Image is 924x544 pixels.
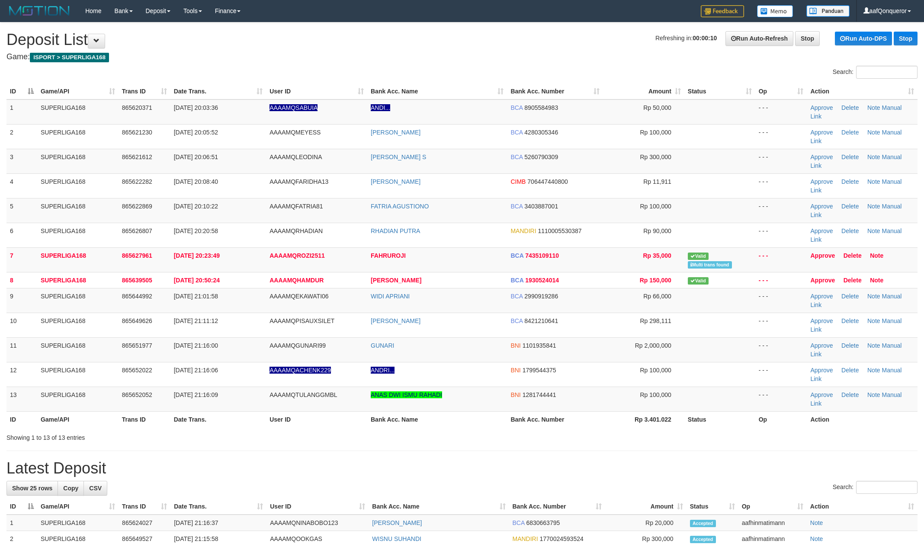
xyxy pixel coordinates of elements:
span: 865620371 [122,104,152,111]
th: Trans ID: activate to sort column ascending [119,83,170,99]
span: Valid transaction [688,253,709,260]
span: BCA [510,293,523,300]
span: Copy 3403887001 to clipboard [524,203,558,210]
span: 865622869 [122,203,152,210]
a: Run Auto-Refresh [725,31,793,46]
a: Delete [841,203,859,210]
td: SUPERLIGA168 [37,247,119,272]
th: Op: activate to sort column ascending [738,499,807,515]
span: AAAAMQFARIDHA13 [269,178,328,185]
span: Rp 2,000,000 [635,342,671,349]
span: ISPORT > SUPERLIGA168 [30,53,109,62]
span: [DATE] 20:50:24 [174,277,220,284]
a: Note [867,367,880,374]
a: Manual Link [810,293,902,308]
a: Note [867,129,880,136]
span: Copy 4280305346 to clipboard [524,129,558,136]
span: AAAAMQPISAUXSILET [269,317,334,324]
th: Trans ID: activate to sort column ascending [119,499,170,515]
span: Copy 1281744441 to clipboard [523,391,556,398]
th: ID: activate to sort column descending [6,499,37,515]
a: Note [867,293,880,300]
span: BCA [510,129,523,136]
a: WIDI APRIANI [371,293,410,300]
span: [DATE] 20:05:52 [174,129,218,136]
a: Note [867,178,880,185]
h1: Deposit List [6,31,918,48]
a: [PERSON_NAME] [371,129,420,136]
a: Note [867,391,880,398]
td: [DATE] 21:16:37 [170,515,266,531]
td: - - - [755,337,807,362]
span: 865621612 [122,154,152,160]
img: Button%20Memo.svg [757,5,793,17]
a: Delete [841,227,859,234]
span: 865622282 [122,178,152,185]
span: Rp 100,000 [640,391,671,398]
td: SUPERLIGA168 [37,362,119,387]
td: 9 [6,288,37,313]
span: [DATE] 21:11:12 [174,317,218,324]
span: Rp 100,000 [640,367,671,374]
td: SUPERLIGA168 [37,313,119,337]
th: Game/API: activate to sort column ascending [37,83,119,99]
th: Action: activate to sort column ascending [807,499,918,515]
span: 865652022 [122,367,152,374]
th: Bank Acc. Name: activate to sort column ascending [367,83,507,99]
th: Date Trans.: activate to sort column ascending [170,499,266,515]
th: Status: activate to sort column ascending [687,499,738,515]
a: Approve [810,129,833,136]
span: 865626807 [122,227,152,234]
a: Note [810,535,823,542]
a: Manual Link [810,203,902,218]
a: Approve [810,227,833,234]
span: Copy 5260790309 to clipboard [524,154,558,160]
span: Copy 1930524014 to clipboard [525,277,559,284]
a: Approve [810,252,835,259]
span: Rp 300,000 [640,154,671,160]
div: Showing 1 to 13 of 13 entries [6,430,379,442]
td: - - - [755,99,807,125]
th: Status: activate to sort column ascending [684,83,755,99]
th: User ID: activate to sort column ascending [266,83,367,99]
span: Refreshing in: [655,35,717,42]
label: Search: [833,481,918,494]
td: - - - [755,223,807,247]
span: CSV [89,485,102,492]
td: - - - [755,288,807,313]
td: - - - [755,387,807,411]
td: - - - [755,272,807,288]
a: Approve [810,178,833,185]
td: - - - [755,124,807,149]
th: Op: activate to sort column ascending [755,83,807,99]
a: Note [810,519,823,526]
a: Stop [894,32,918,45]
a: Note [870,252,883,259]
a: [PERSON_NAME] [372,519,422,526]
span: AAAAMQEKAWATI06 [269,293,328,300]
td: - - - [755,362,807,387]
th: Amount: activate to sort column ascending [603,83,684,99]
a: Manual Link [810,178,902,194]
a: Run Auto-DPS [835,32,892,45]
a: Approve [810,391,833,398]
td: 1 [6,99,37,125]
td: SUPERLIGA168 [37,223,119,247]
span: Rp 150,000 [640,277,671,284]
a: Delete [841,317,859,324]
span: Nama rekening ada tanda titik/strip, harap diedit [269,367,331,374]
a: Manual Link [810,104,902,120]
a: Approve [810,104,833,111]
a: Stop [795,31,820,46]
span: MANDIRI [513,535,538,542]
a: Manual Link [810,342,902,358]
span: BCA [510,277,523,284]
a: Show 25 rows [6,481,58,496]
span: Rp 100,000 [640,129,671,136]
a: Approve [810,367,833,374]
span: AAAAMQMEYESS [269,129,321,136]
span: Copy 7435109110 to clipboard [525,252,559,259]
a: Delete [841,391,859,398]
th: Action [807,411,918,427]
span: Copy 706447440800 to clipboard [527,178,568,185]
